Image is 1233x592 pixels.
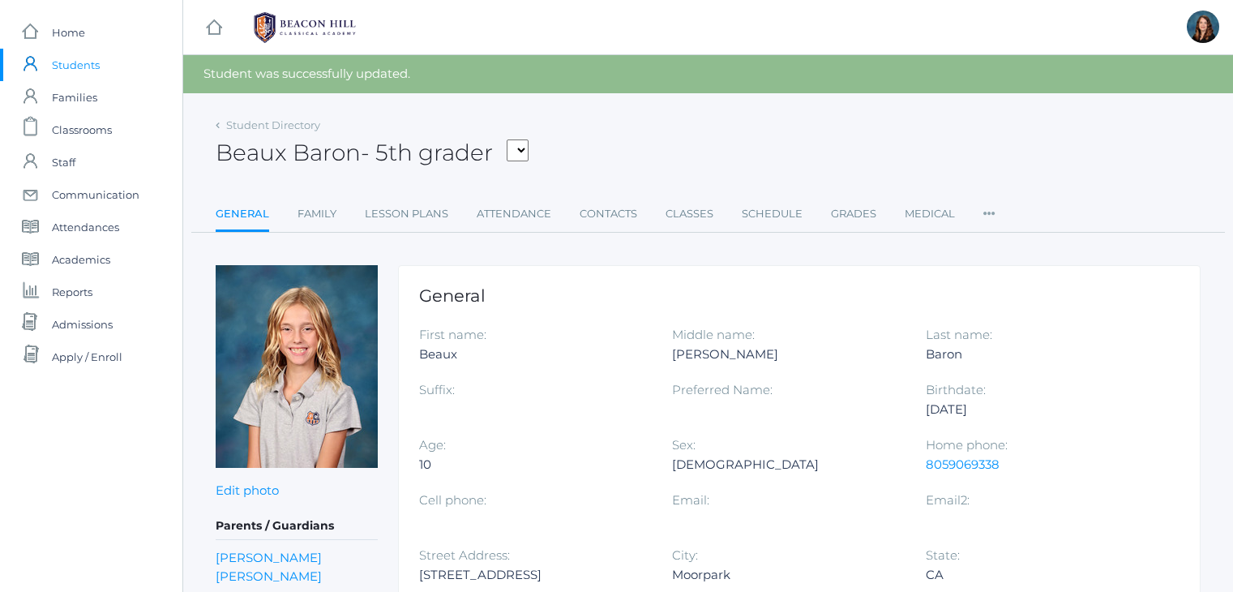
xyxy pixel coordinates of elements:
[183,55,1233,93] div: Student was successfully updated.
[52,276,92,308] span: Reports
[52,81,97,114] span: Families
[365,198,448,230] a: Lesson Plans
[216,198,269,233] a: General
[216,513,378,540] h5: Parents / Guardians
[52,211,119,243] span: Attendances
[672,382,773,397] label: Preferred Name:
[419,327,486,342] label: First name:
[1187,11,1219,43] div: Heather Mangimelli
[672,437,696,453] label: Sex:
[419,492,486,508] label: Cell phone:
[226,118,320,131] a: Student Directory
[419,345,648,364] div: Beaux
[52,114,112,146] span: Classrooms
[672,345,901,364] div: [PERSON_NAME]
[216,483,279,498] a: Edit photo
[905,198,955,230] a: Medical
[742,198,803,230] a: Schedule
[52,308,113,341] span: Admissions
[216,567,322,586] a: [PERSON_NAME]
[52,49,100,81] span: Students
[216,265,378,468] img: Beaux Baron
[419,437,446,453] label: Age:
[244,7,366,48] img: BHCALogos-05-308ed15e86a5a0abce9b8dd61676a3503ac9727e845dece92d48e8588c001991.png
[419,382,455,397] label: Suffix:
[419,547,510,563] label: Street Address:
[926,345,1154,364] div: Baron
[419,565,648,585] div: [STREET_ADDRESS]
[926,547,960,563] label: State:
[672,565,901,585] div: Moorpark
[216,548,322,567] a: [PERSON_NAME]
[52,243,110,276] span: Academics
[477,198,551,230] a: Attendance
[831,198,876,230] a: Grades
[672,327,755,342] label: Middle name:
[926,327,992,342] label: Last name:
[926,400,1154,419] div: [DATE]
[666,198,713,230] a: Classes
[361,139,493,166] span: - 5th grader
[52,16,85,49] span: Home
[419,455,648,474] div: 10
[672,492,709,508] label: Email:
[298,198,336,230] a: Family
[926,457,1000,472] a: 8059069338
[52,178,139,211] span: Communication
[52,341,122,373] span: Apply / Enroll
[672,547,698,563] label: City:
[672,455,901,474] div: [DEMOGRAPHIC_DATA]
[926,565,1154,585] div: CA
[52,146,75,178] span: Staff
[580,198,637,230] a: Contacts
[216,140,529,165] h2: Beaux Baron
[926,492,970,508] label: Email2:
[926,382,986,397] label: Birthdate:
[926,437,1008,453] label: Home phone:
[419,286,1179,305] h1: General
